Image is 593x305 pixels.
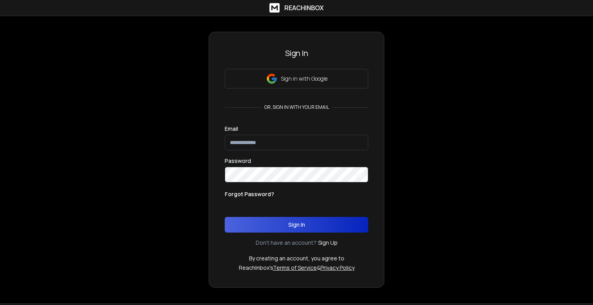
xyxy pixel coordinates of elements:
[225,190,274,198] p: Forgot Password?
[320,264,355,271] a: Privacy Policy
[281,75,327,83] p: Sign in with Google
[225,69,368,88] button: Sign in with Google
[249,254,344,262] p: By creating an account, you agree to
[239,264,355,272] p: ReachInbox's &
[284,3,324,13] h1: ReachInbox
[225,126,238,132] label: Email
[273,264,317,271] a: Terms of Service
[225,158,251,164] label: Password
[261,104,332,110] p: or, sign in with your email
[225,217,368,233] button: Sign In
[225,48,368,59] h3: Sign In
[269,3,324,13] a: ReachInbox
[256,239,317,247] p: Don't have an account?
[318,239,338,247] a: Sign Up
